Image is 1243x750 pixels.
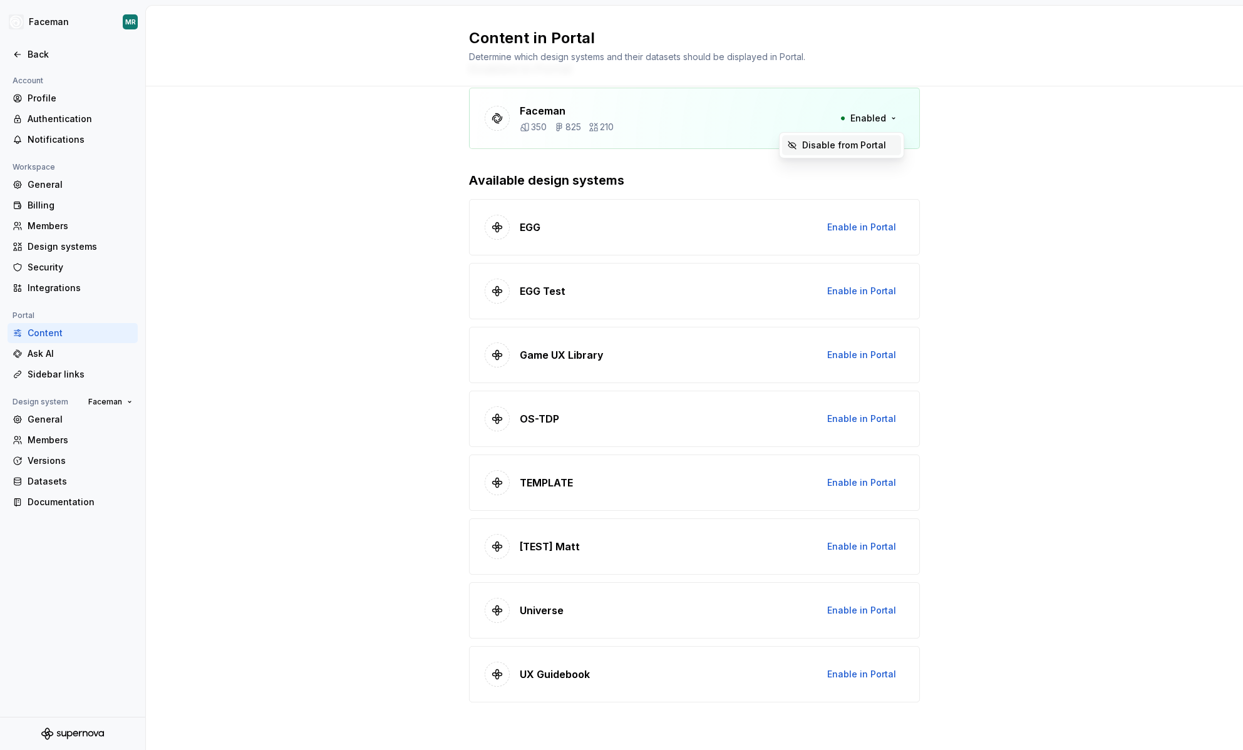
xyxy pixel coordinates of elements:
img: 87d06435-c97f-426c-aa5d-5eb8acd3d8b3.png [9,14,24,29]
button: Enable in Portal [819,280,904,302]
p: 210 [600,121,614,133]
a: Content [8,323,138,343]
div: Suggestions [780,133,904,158]
a: Sidebar links [8,364,138,384]
div: Profile [28,92,133,105]
p: OS-TDP [520,411,559,426]
span: Enable in Portal [827,349,896,361]
div: Versions [28,455,133,467]
div: Sidebar links [28,368,133,381]
a: Back [8,44,138,64]
svg: Supernova Logo [41,727,104,740]
div: Integrations [28,282,133,294]
div: General [28,178,133,191]
div: General [28,413,133,426]
a: Members [8,430,138,450]
span: Enable in Portal [827,540,896,553]
p: TEMPLATE [520,475,573,490]
div: Back [28,48,133,61]
button: Enable in Portal [819,663,904,686]
span: Enable in Portal [827,285,896,297]
div: Workspace [8,160,60,175]
p: 350 [531,121,547,133]
span: Enable in Portal [827,604,896,617]
button: Enable in Portal [819,599,904,622]
p: 825 [565,121,581,133]
p: Available design systems [469,172,920,189]
a: Versions [8,451,138,471]
h2: Content in Portal [469,28,905,48]
a: Members [8,216,138,236]
a: Integrations [8,278,138,298]
div: Security [28,261,133,274]
div: Members [28,220,133,232]
p: Faceman [520,103,614,118]
div: Authentication [28,113,133,125]
div: Members [28,434,133,446]
span: Enable in Portal [827,413,896,425]
div: Datasets [28,475,133,488]
a: Authentication [8,109,138,129]
p: EGG [520,220,540,235]
button: Enable in Portal [819,471,904,494]
button: Enable in Portal [819,216,904,239]
span: Enabled [850,112,886,125]
div: Portal [8,308,39,323]
p: Game UX Library [520,347,604,362]
a: General [8,409,138,429]
p: [TEST] Matt [520,539,580,554]
p: Universe [520,603,564,618]
div: Faceman [29,16,69,28]
div: MR [125,17,136,27]
div: Design systems [28,240,133,253]
span: Enable in Portal [827,221,896,234]
a: Ask AI [8,344,138,364]
div: Content [28,327,133,339]
div: Documentation [28,496,133,508]
a: Documentation [8,492,138,512]
span: Enable in Portal [827,668,896,681]
div: Account [8,73,48,88]
button: Enable in Portal [819,535,904,558]
a: Design systems [8,237,138,257]
a: Security [8,257,138,277]
a: Datasets [8,471,138,491]
button: Enabled [832,107,904,130]
button: Enable in Portal [819,408,904,430]
a: Profile [8,88,138,108]
a: General [8,175,138,195]
span: Enable in Portal [827,476,896,489]
p: UX Guidebook [520,667,590,682]
div: Ask AI [28,347,133,360]
button: FacemanMR [3,8,143,36]
span: Faceman [88,397,122,407]
p: EGG Test [520,284,565,299]
a: Billing [8,195,138,215]
div: Notifications [28,133,133,146]
div: Billing [28,199,133,212]
span: Determine which design systems and their datasets should be displayed in Portal. [469,51,805,62]
div: Disable from Portal [802,139,886,152]
div: Design system [8,394,73,409]
a: Notifications [8,130,138,150]
button: Enable in Portal [819,344,904,366]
